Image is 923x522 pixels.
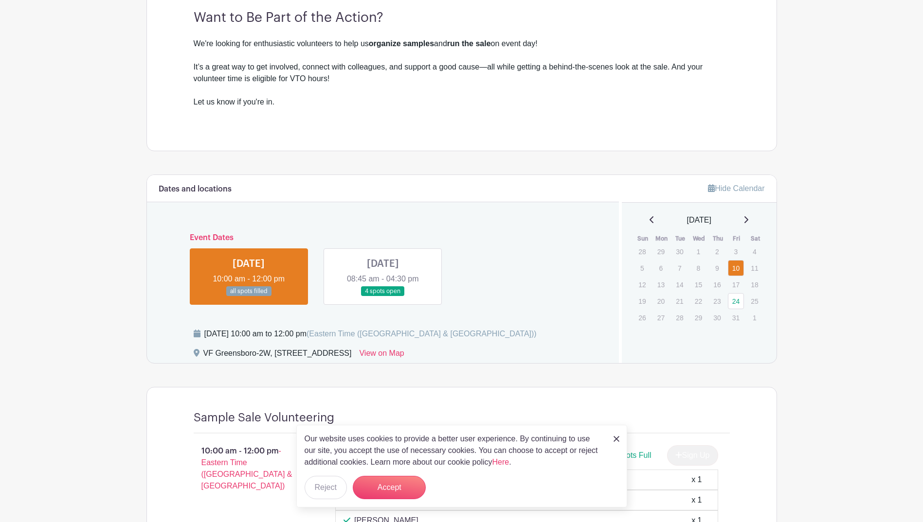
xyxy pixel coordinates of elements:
[194,411,334,425] h4: Sample Sale Volunteering
[633,234,652,244] th: Sun
[194,96,730,120] div: Let us know if you're in.
[653,261,669,276] p: 6
[691,494,702,506] div: x 1
[307,330,537,338] span: (Eastern Time ([GEOGRAPHIC_DATA] & [GEOGRAPHIC_DATA]))
[201,447,292,490] span: - Eastern Time ([GEOGRAPHIC_DATA] & [GEOGRAPHIC_DATA])
[746,261,762,276] p: 11
[359,348,404,363] a: View on Map
[305,433,603,468] p: Our website uses cookies to provide a better user experience. By continuing to use our site, you ...
[708,184,764,192] a: Hide Calendar
[353,476,426,499] button: Accept
[671,310,688,325] p: 28
[194,10,730,26] h3: Want to Be Part of the Action?
[671,244,688,259] p: 30
[653,294,669,309] p: 20
[728,310,744,325] p: 31
[709,294,725,309] p: 23
[690,294,706,309] p: 22
[690,244,706,259] p: 1
[447,39,491,48] strong: run the sale
[634,294,650,309] p: 19
[614,436,619,442] img: close_button-5f87c8562297e5c2d7936805f587ecaba9071eb48480494691a3f1689db116b3.svg
[634,277,650,292] p: 12
[728,260,744,276] a: 10
[671,294,688,309] p: 21
[634,261,650,276] p: 5
[159,185,232,194] h6: Dates and locations
[728,277,744,292] p: 17
[728,293,744,309] a: 24
[746,234,765,244] th: Sat
[653,244,669,259] p: 29
[194,38,730,96] div: We're looking for enthusiastic volunteers to help us and on event day! It’s a great way to get in...
[182,233,584,243] h6: Event Dates
[746,244,762,259] p: 4
[746,277,762,292] p: 18
[671,261,688,276] p: 7
[746,310,762,325] p: 1
[691,474,702,486] div: x 1
[690,234,709,244] th: Wed
[634,310,650,325] p: 26
[492,458,509,466] a: Here
[727,234,746,244] th: Fri
[709,261,725,276] p: 9
[709,244,725,259] p: 2
[616,451,651,459] span: Spots Full
[690,310,706,325] p: 29
[634,244,650,259] p: 28
[178,441,320,496] p: 10:00 am - 12:00 pm
[671,277,688,292] p: 14
[653,310,669,325] p: 27
[653,277,669,292] p: 13
[369,39,434,48] strong: organize samples
[652,234,671,244] th: Mon
[305,476,347,499] button: Reject
[687,214,711,226] span: [DATE]
[671,234,690,244] th: Tue
[204,328,537,340] div: [DATE] 10:00 am to 12:00 pm
[203,348,352,363] div: VF Greensboro-2W, [STREET_ADDRESS]
[709,277,725,292] p: 16
[728,244,744,259] p: 3
[690,261,706,276] p: 8
[709,310,725,325] p: 30
[746,294,762,309] p: 25
[690,277,706,292] p: 15
[708,234,727,244] th: Thu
